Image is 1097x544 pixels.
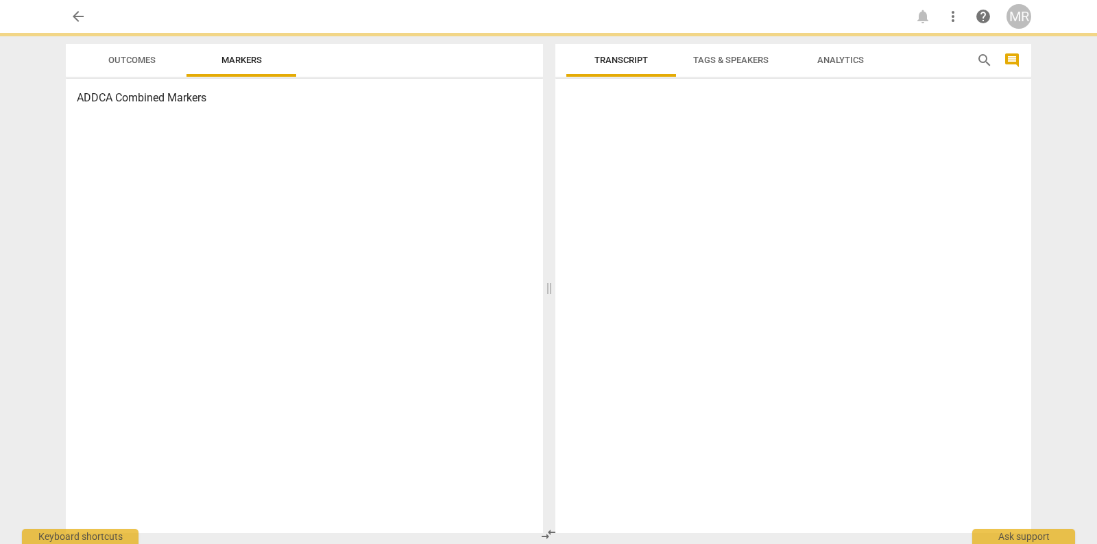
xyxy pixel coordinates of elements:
span: Transcript [594,55,648,65]
span: arrow_back [70,8,86,25]
span: help [975,8,991,25]
button: MR [1006,4,1031,29]
div: Ask support [972,529,1075,544]
div: Keyboard shortcuts [22,529,138,544]
button: Search [974,49,996,71]
span: compare_arrows [540,526,557,543]
button: Show/Hide comments [1001,49,1023,71]
a: Help [971,4,996,29]
span: more_vert [945,8,961,25]
span: Tags & Speakers [693,55,769,65]
h3: ADDCA Combined Markers [77,90,532,106]
span: Markers [221,55,262,65]
span: Outcomes [108,55,156,65]
span: search [976,52,993,69]
span: comment [1004,52,1020,69]
span: Analytics [817,55,864,65]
